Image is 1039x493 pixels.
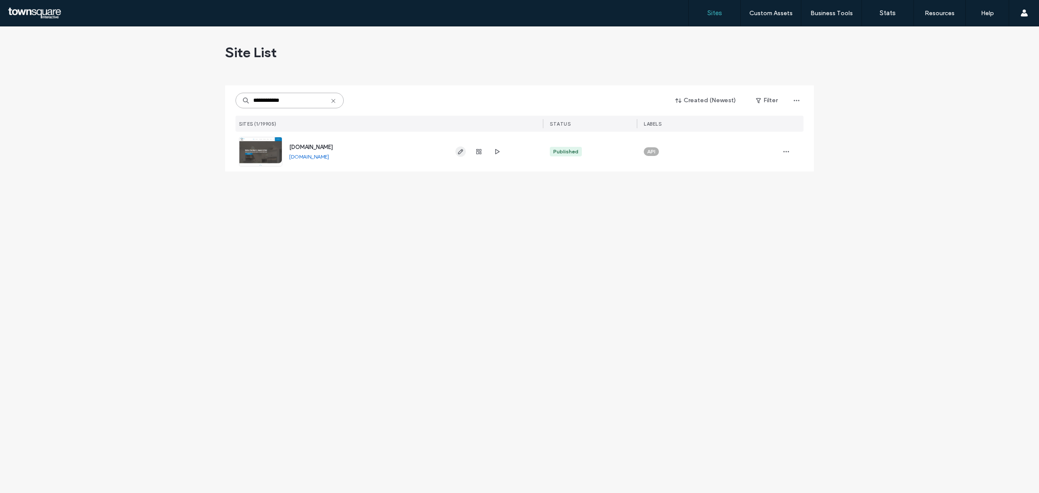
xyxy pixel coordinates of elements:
[553,148,578,156] div: Published
[668,94,744,107] button: Created (Newest)
[550,121,571,127] span: STATUS
[880,9,896,17] label: Stats
[644,121,661,127] span: LABELS
[747,94,786,107] button: Filter
[19,6,37,14] span: Help
[749,10,793,17] label: Custom Assets
[810,10,853,17] label: Business Tools
[647,148,655,156] span: API
[289,153,329,160] a: [DOMAIN_NAME]
[225,44,277,61] span: Site List
[925,10,955,17] label: Resources
[239,121,277,127] span: SITES (1/19905)
[707,9,722,17] label: Sites
[981,10,994,17] label: Help
[289,144,333,150] a: [DOMAIN_NAME]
